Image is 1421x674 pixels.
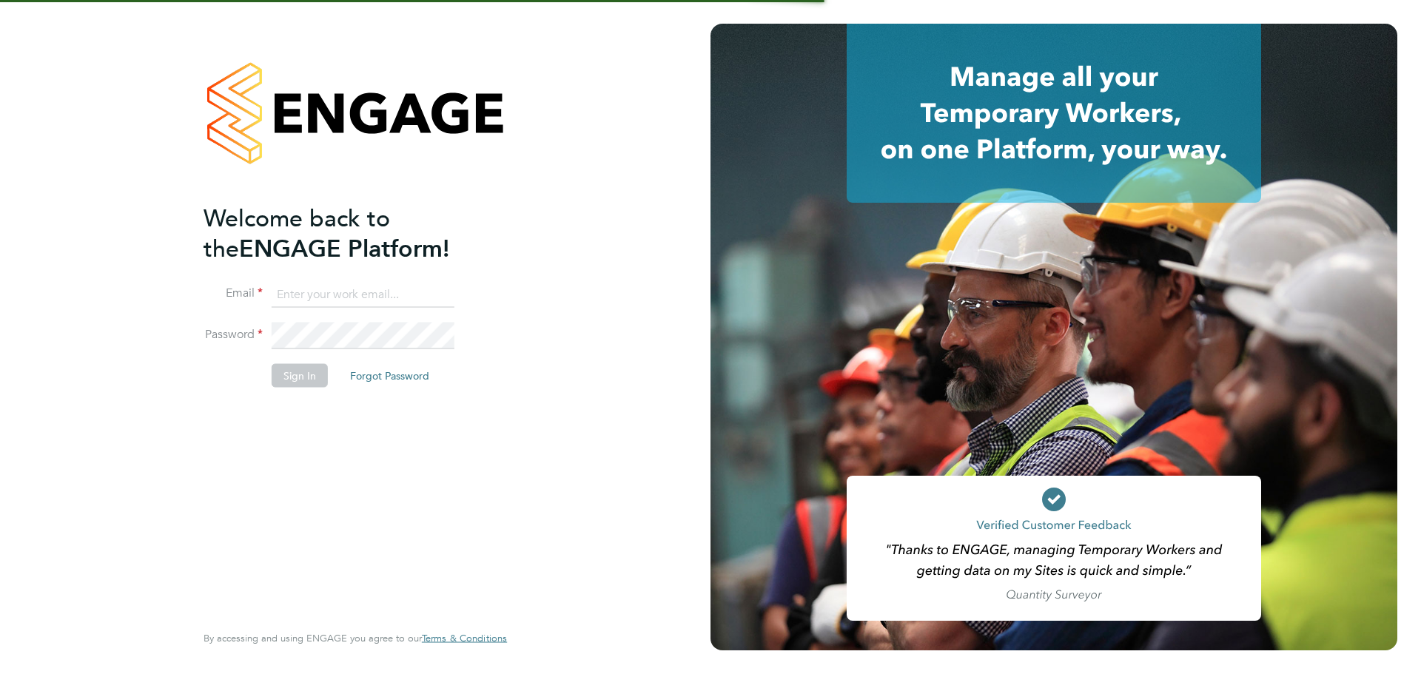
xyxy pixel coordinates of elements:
button: Forgot Password [338,364,441,388]
span: Welcome back to the [204,203,390,263]
label: Email [204,286,263,301]
button: Sign In [272,364,328,388]
a: Terms & Conditions [422,633,507,644]
input: Enter your work email... [272,281,454,308]
label: Password [204,327,263,343]
h2: ENGAGE Platform! [204,203,492,263]
span: By accessing and using ENGAGE you agree to our [204,632,507,644]
span: Terms & Conditions [422,632,507,644]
